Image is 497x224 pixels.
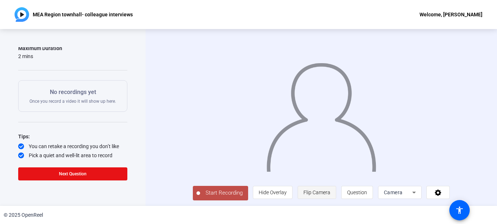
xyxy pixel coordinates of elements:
img: OpenReel logo [15,7,29,22]
button: Next Question [18,167,127,180]
div: Tips: [18,132,127,141]
span: Start Recording [200,189,248,197]
span: Flip Camera [303,190,330,195]
button: Flip Camera [298,186,336,199]
span: Hide Overlay [259,190,287,195]
mat-icon: accessibility [455,206,464,215]
img: overlay [266,56,377,172]
div: You can retake a recording you don’t like [18,143,127,150]
span: Camera [384,190,403,195]
div: Welcome, [PERSON_NAME] [420,10,482,19]
button: Hide Overlay [253,186,293,199]
div: © 2025 OpenReel [4,211,43,219]
p: MEA Region townhall- colleague interviews [33,10,133,19]
div: Maximum Duration [18,44,62,53]
span: Question [347,190,367,195]
div: 2 mins [18,53,62,60]
div: Once you record a video it will show up here. [29,88,116,104]
button: Start Recording [193,186,248,200]
span: Next Question [59,171,87,176]
button: Question [341,186,373,199]
div: Pick a quiet and well-lit area to record [18,152,127,159]
p: No recordings yet [29,88,116,97]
